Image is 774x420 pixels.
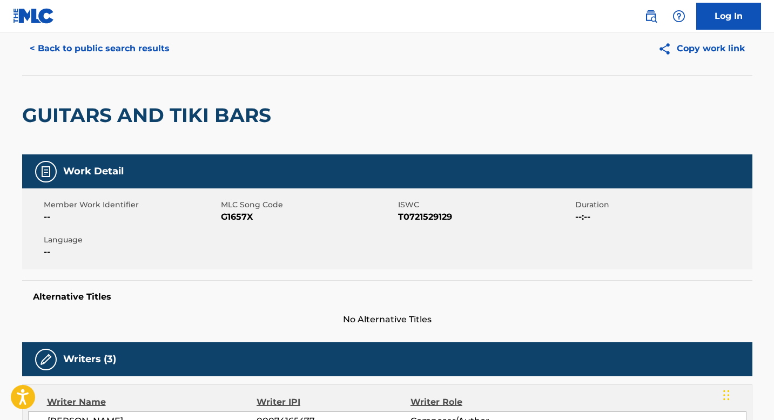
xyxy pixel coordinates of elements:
span: -- [44,246,218,259]
span: Language [44,234,218,246]
img: Copy work link [658,42,677,56]
span: G1657X [221,211,395,223]
img: Writers [39,353,52,366]
h5: Alternative Titles [33,292,742,302]
h5: Writers (3) [63,353,116,365]
img: MLC Logo [13,8,55,24]
span: -- [44,211,218,223]
span: --:-- [575,211,750,223]
div: Writer Name [47,396,257,409]
div: Help [668,5,690,27]
h2: GUITARS AND TIKI BARS [22,103,277,127]
a: Public Search [640,5,662,27]
span: MLC Song Code [221,199,395,211]
span: ISWC [398,199,573,211]
button: Copy work link [650,35,752,62]
a: Log In [696,3,761,30]
div: Drag [723,379,730,411]
img: help [672,10,685,23]
span: No Alternative Titles [22,313,752,326]
h5: Work Detail [63,165,124,178]
span: Member Work Identifier [44,199,218,211]
div: Writer IPI [257,396,410,409]
img: Work Detail [39,165,52,178]
span: Duration [575,199,750,211]
button: < Back to public search results [22,35,177,62]
img: search [644,10,657,23]
div: Writer Role [410,396,550,409]
span: T0721529129 [398,211,573,223]
iframe: Chat Widget [720,368,774,420]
